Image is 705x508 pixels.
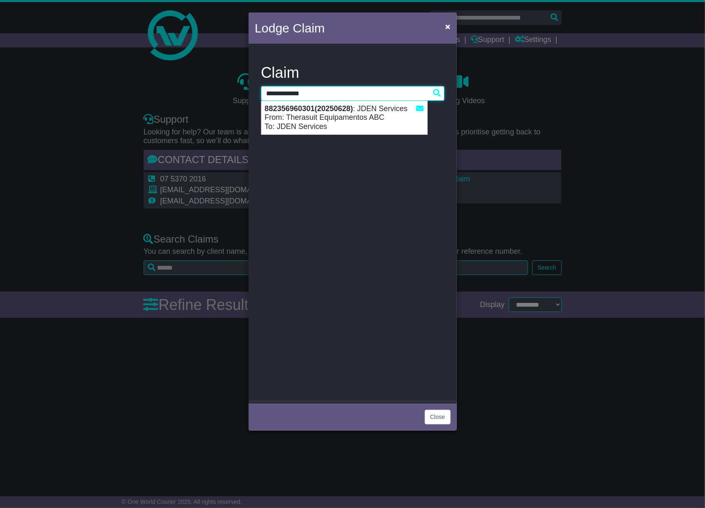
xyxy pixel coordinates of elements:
button: Close [441,18,454,35]
span: × [445,22,450,31]
h3: Claim [261,64,444,81]
div: : JDEN Services From: Therasuit Equipamentos ABC To: JDEN Services [262,101,427,135]
h4: Lodge Claim [255,19,325,37]
button: Close [425,410,451,424]
strong: 882356960301(20250628) [265,104,353,113]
